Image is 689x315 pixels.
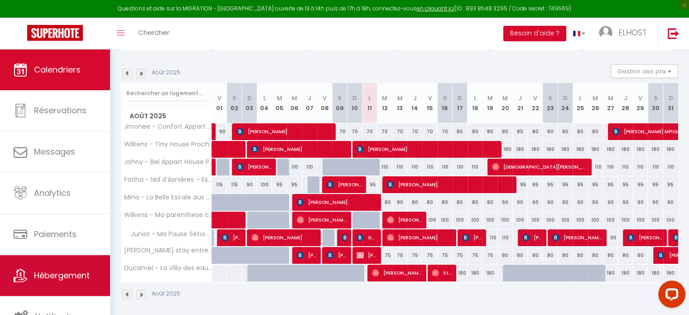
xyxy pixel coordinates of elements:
div: 80 [482,194,497,211]
th: 01 [212,83,227,123]
span: [PERSON_NAME] [522,229,542,246]
span: Hébergement [34,270,90,281]
div: 100 [573,212,588,228]
div: 80 [513,123,528,140]
th: 22 [528,83,543,123]
abbr: L [263,94,266,102]
div: 80 [513,247,528,264]
div: 100 [513,212,528,228]
div: 80 [407,194,422,211]
span: [PERSON_NAME] [297,247,317,264]
div: 110 [287,159,302,175]
div: 80 [467,123,482,140]
span: [PERSON_NAME] [357,141,496,158]
abbr: J [624,94,627,102]
div: 95 [362,176,377,193]
div: 110 [467,159,482,175]
div: 95 [573,176,588,193]
div: 95 [633,176,648,193]
div: 180 [648,265,663,281]
div: 180 [558,141,573,158]
th: 13 [392,83,407,123]
div: 80 [558,123,573,140]
div: 100 [603,212,618,228]
input: Rechercher un logement... [126,85,207,102]
abbr: V [638,94,642,102]
abbr: J [518,94,522,102]
div: 90 [663,194,678,211]
div: 95 [528,176,543,193]
a: en cliquant ici [417,5,454,12]
div: 75 [407,247,422,264]
div: 70 [377,123,392,140]
div: 100 [618,212,633,228]
span: [PERSON_NAME] [552,229,602,246]
abbr: S [548,94,552,102]
span: Paiements [34,228,77,240]
div: 100 [663,212,678,228]
abbr: D [563,94,568,102]
div: 80 [603,247,618,264]
button: Gestion des prix [611,64,678,78]
th: 08 [317,83,332,123]
div: 110 [482,229,497,246]
div: 70 [347,123,362,140]
th: 24 [558,83,573,123]
span: St Aroquianadin [432,264,452,281]
div: 110 [407,159,422,175]
a: Chercher [131,18,176,49]
abbr: L [474,94,477,102]
div: 100 [422,212,437,228]
th: 23 [543,83,558,123]
div: 180 [573,141,588,158]
div: 90 [212,123,227,140]
div: 100 [633,212,648,228]
th: 09 [332,83,347,123]
div: 100 [482,212,497,228]
div: 80 [558,247,573,264]
abbr: D [669,94,673,102]
span: [PERSON_NAME] [251,141,346,158]
div: 90 [497,194,512,211]
abbr: S [653,94,657,102]
div: 80 [543,123,558,140]
abbr: M [593,94,598,102]
div: 110 [422,159,437,175]
div: 180 [513,141,528,158]
div: 80 [573,247,588,264]
p: Août 2025 [152,290,180,298]
span: [PERSON_NAME] [297,211,347,228]
div: 110 [497,229,512,246]
div: 100 [648,212,663,228]
span: [PERSON_NAME] [372,264,422,281]
div: 100 [467,212,482,228]
span: [PERSON_NAME] [387,211,422,228]
th: 07 [302,83,317,123]
div: 110 [377,159,392,175]
div: 115 [212,176,227,193]
div: 180 [633,265,648,281]
th: 06 [287,83,302,123]
span: [PERSON_NAME] [297,194,376,211]
div: 80 [482,123,497,140]
div: 75 [377,247,392,264]
img: ... [599,26,612,39]
th: 30 [648,83,663,123]
div: 110 [663,159,678,175]
div: 95 [663,176,678,193]
span: Wilkens - Ma parenthese confortable à deux pas de [GEOGRAPHIC_DATA] [123,212,213,218]
div: 180 [497,141,512,158]
th: 17 [453,83,467,123]
div: 95 [272,176,287,193]
div: 110 [648,159,663,175]
span: Johny - Bel Appart House Proche [GEOGRAPHIC_DATA] [123,159,213,165]
div: 80 [543,247,558,264]
div: 100 [257,176,272,193]
abbr: M [277,94,282,102]
th: 11 [362,83,377,123]
div: 95 [558,176,573,193]
span: [PERSON_NAME] [236,123,331,140]
div: 80 [588,123,603,140]
div: 180 [663,265,678,281]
